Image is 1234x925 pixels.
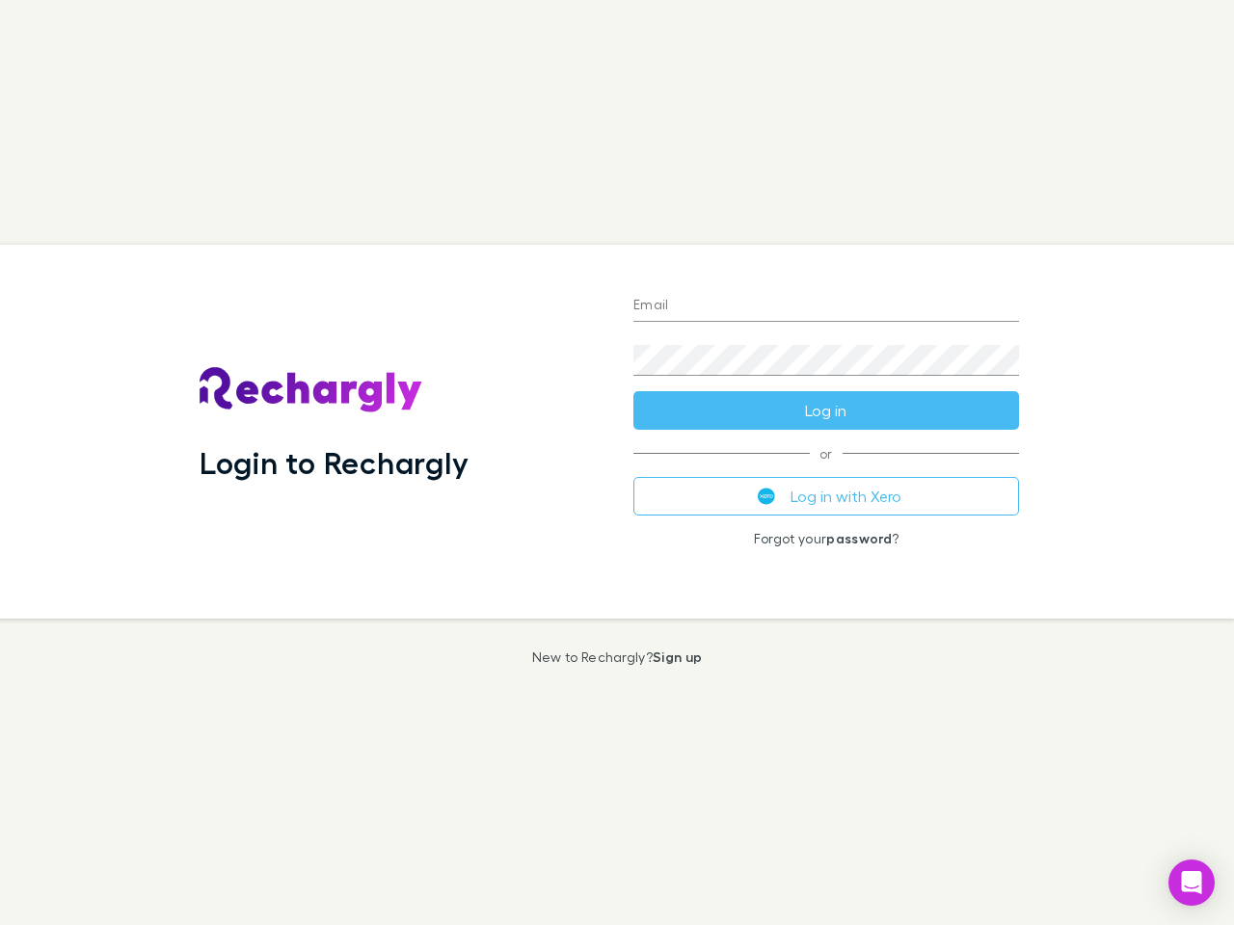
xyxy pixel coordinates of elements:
img: Xero's logo [758,488,775,505]
span: or [633,453,1019,454]
p: Forgot your ? [633,531,1019,546]
a: Sign up [653,648,702,665]
h1: Login to Rechargly [200,444,469,481]
div: Open Intercom Messenger [1168,859,1215,906]
img: Rechargly's Logo [200,367,423,413]
a: password [826,530,892,546]
p: New to Rechargly? [532,649,703,665]
button: Log in with Xero [633,477,1019,515]
button: Log in [633,391,1019,430]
